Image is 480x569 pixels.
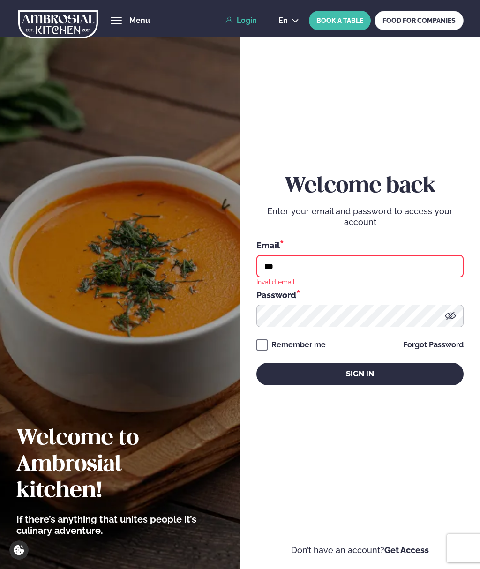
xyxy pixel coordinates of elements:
[256,363,464,385] button: Sign in
[256,545,464,556] p: Don’t have an account?
[375,11,464,30] a: FOOD FOR COMPANIES
[309,11,371,30] button: BOOK A TABLE
[256,277,295,286] div: Invalid email
[16,514,211,536] p: If there’s anything that unites people it’s culinary adventure.
[9,540,29,560] a: Cookie settings
[256,239,464,251] div: Email
[256,289,464,301] div: Password
[16,426,211,504] h2: Welcome to Ambrosial kitchen!
[256,173,464,200] h2: Welcome back
[18,5,98,44] img: logo
[256,206,464,228] p: Enter your email and password to access your account
[278,17,288,24] span: en
[403,341,464,349] a: Forgot Password
[111,15,122,26] button: hamburger
[225,16,257,25] a: Login
[271,17,307,24] button: en
[384,545,429,555] a: Get Access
